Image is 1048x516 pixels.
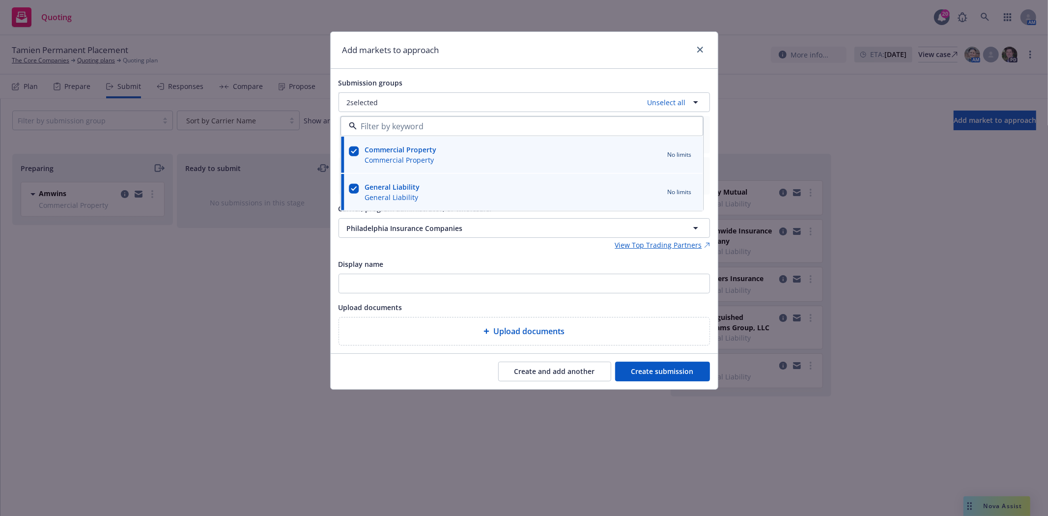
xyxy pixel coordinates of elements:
strong: Commercial Property [365,145,436,154]
span: Carrier, program administrator, or wholesaler [339,204,493,213]
span: Upload documents [339,303,402,312]
span: Commercial Property [365,155,436,165]
span: No limits [667,150,691,159]
span: Display name [339,259,384,269]
div: Upload documents [339,317,710,345]
span: Philadelphia Insurance Companies [347,223,655,233]
h1: Add markets to approach [342,44,439,57]
a: Unselect all [644,97,686,108]
span: General Liability [365,192,420,202]
button: Philadelphia Insurance Companies [339,218,710,238]
input: Filter by keyword [357,120,683,132]
span: 2 selected [347,97,378,108]
button: 2selectedUnselect all [339,92,710,112]
button: Create and add another [498,362,611,381]
a: View Top Trading Partners [615,240,710,250]
span: Submission groups [339,78,403,87]
span: Upload documents [493,325,565,337]
button: Create submission [615,362,710,381]
a: close [694,44,706,56]
strong: General Liability [365,182,420,192]
span: No limits [667,188,691,197]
